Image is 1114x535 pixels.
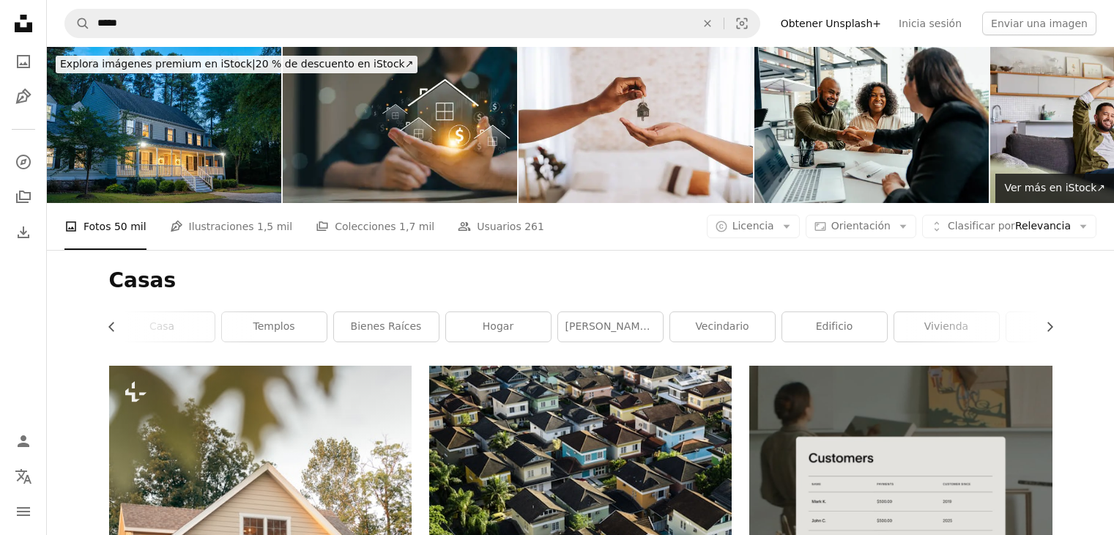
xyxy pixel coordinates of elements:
a: casa [110,312,215,342]
a: Usuarios 261 [458,203,544,250]
a: Explorar [9,147,38,177]
button: Orientación [806,215,916,238]
a: Edificios [1006,312,1111,342]
a: Colecciones [9,182,38,212]
a: Ilustraciones 1,5 mil [170,203,293,250]
a: Ver más en iStock↗ [995,174,1114,203]
span: Clasificar por [948,220,1015,232]
button: Buscar en Unsplash [65,10,90,37]
a: Explora imágenes premium en iStock|20 % de descuento en iStock↗ [47,47,426,82]
a: Fotos [9,47,38,76]
button: Menú [9,497,38,526]
button: Idioma [9,462,38,491]
a: bienes raíces [334,312,439,342]
span: 1,7 mil [399,218,434,235]
span: 261 [524,218,544,235]
span: 20 % de descuento en iStock ↗ [60,58,413,70]
a: Ilustraciones [9,82,38,111]
span: Orientación [831,220,891,232]
a: Historial de descargas [9,218,38,247]
button: Borrar [691,10,724,37]
span: Ver más en iStock ↗ [1004,182,1105,193]
a: hogar [446,312,551,342]
img: Pareja cerrando contrato inmobiliario con agente inmobiliario [754,47,989,203]
span: Explora imágenes premium en iStock | [60,58,256,70]
button: desplazar lista a la derecha [1036,312,1052,342]
img: Real estate concept business, home insurance and real estate protection. Real estate investment c... [283,47,517,203]
a: vecindario [670,312,775,342]
a: Colecciones 1,7 mil [316,203,434,250]
a: Inicia sesión [890,12,970,35]
span: Relevancia [948,219,1071,234]
span: Licencia [732,220,774,232]
a: Templos [222,312,327,342]
button: Enviar una imagen [982,12,1096,35]
a: vivienda [894,312,999,342]
a: Obtener Unsplash+ [772,12,890,35]
button: desplazar lista a la izquierda [109,312,125,342]
a: Iniciar sesión / Registrarse [9,427,38,456]
button: Búsqueda visual [724,10,760,37]
button: Licencia [707,215,800,238]
button: Clasificar porRelevancia [922,215,1096,238]
a: Fotografía aérea de zonas rurales [429,460,732,473]
img: Casa de estilo colonial al atardecer [47,47,281,203]
a: [PERSON_NAME][GEOGRAPHIC_DATA] [558,312,663,342]
h1: Casas [109,267,1052,294]
form: Encuentra imágenes en todo el sitio [64,9,760,38]
img: Agente inmobiliario entregando a un hombre las llaves de su nuevo hogar [519,47,753,203]
a: edificio [782,312,887,342]
span: 1,5 mil [257,218,292,235]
